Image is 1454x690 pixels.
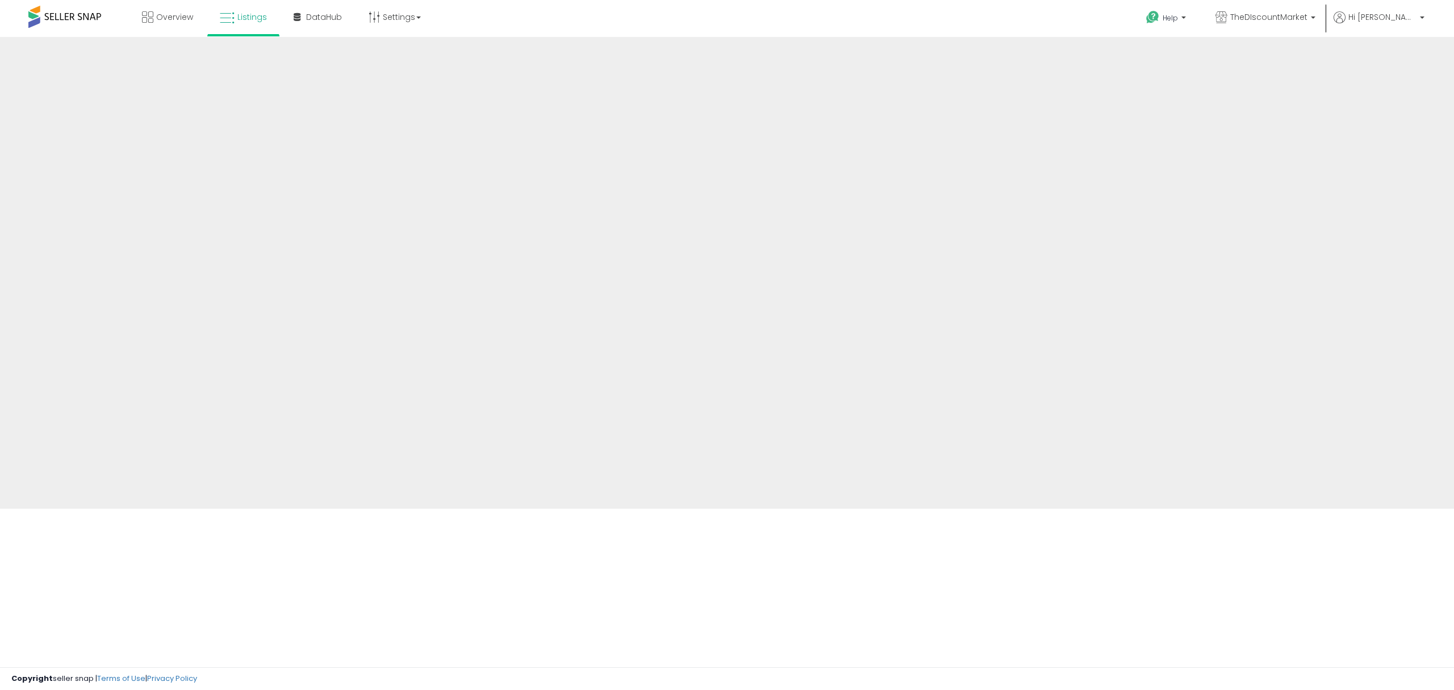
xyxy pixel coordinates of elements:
span: Hi [PERSON_NAME] [1348,11,1417,23]
a: Help [1137,2,1197,37]
span: DataHub [306,11,342,23]
span: TheDIscountMarket [1230,11,1307,23]
span: Overview [156,11,193,23]
a: Hi [PERSON_NAME] [1334,11,1424,37]
span: Help [1163,13,1178,23]
span: Listings [237,11,267,23]
i: Get Help [1146,10,1160,24]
